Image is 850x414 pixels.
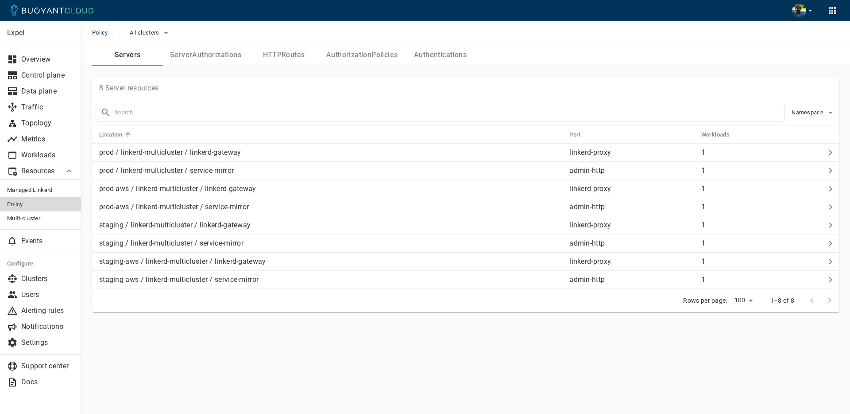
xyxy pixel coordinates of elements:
input: Search [115,106,784,119]
p: 1–8 of 8 [770,296,794,305]
p: 1 [701,184,822,193]
div: 100 [731,294,756,307]
h5: Workloads [701,131,730,138]
p: 8 Server resources [99,84,158,93]
p: Users [21,290,74,299]
button: ServerAuthorizations [163,44,248,66]
p: admin-http [569,275,694,284]
p: Alerting rules [21,306,74,315]
p: linkerd-proxy [569,257,694,266]
span: Policy [7,201,74,208]
p: staging / linkerd-multicluster / service-mirror [99,239,562,248]
p: Traffic [21,103,74,112]
p: Expel [7,28,74,37]
h5: Configure [7,260,74,267]
p: Settings [21,338,74,347]
p: Control plane [21,71,74,80]
p: linkerd-proxy [569,184,694,193]
img: Bjorn Stange [792,4,806,18]
p: Workloads [21,151,74,160]
p: Overview [21,55,74,64]
button: Authentications [405,44,475,66]
p: admin-http [569,203,694,211]
p: 1 [701,148,822,157]
p: 1 [701,257,822,266]
p: Notifications [21,322,74,331]
h5: Location [99,131,122,138]
p: 1 [701,203,822,211]
button: Namespace [792,106,836,119]
p: linkerd-proxy [569,148,694,157]
p: Metrics [21,135,74,144]
p: prod-aws / linkerd-multicluster / linkerd-gateway [99,184,562,193]
span: All clusters [130,29,161,36]
span: Port [569,131,592,139]
p: Resources [21,167,57,176]
button: AuthorizationPolicies [319,44,405,66]
p: prod / linkerd-multicluster / linkerd-gateway [99,148,562,157]
span: Workloads [701,131,742,139]
p: prod-aws / linkerd-multicluster / service-mirror [99,203,562,211]
p: Rows per page: [683,296,727,305]
p: 1 [701,166,822,175]
p: Docs [21,378,74,387]
span: Managed Linkerd [7,187,74,194]
p: 1 [701,221,822,230]
p: Data plane [21,87,74,96]
p: Events [21,237,74,246]
button: All clusters [130,26,172,39]
p: 1 [701,275,822,284]
p: linkerd-proxy [569,221,694,230]
span: Policy [92,21,119,44]
button: HTTPRoutes [248,44,319,66]
h5: Port [569,131,581,138]
p: prod / linkerd-multicluster / service-mirror [99,166,562,175]
span: Location [99,131,134,139]
p: 1 [701,239,822,248]
button: Servers [92,44,163,66]
p: staging-aws / linkerd-multicluster / linkerd-gateway [99,257,562,266]
span: Multi-cluster [7,215,74,222]
p: Clusters [21,274,74,283]
p: admin-http [569,166,694,175]
p: Support center [21,362,74,371]
p: Topology [21,119,74,128]
span: Namespace [792,109,825,116]
p: admin-http [569,239,694,248]
p: staging-aws / linkerd-multicluster / service-mirror [99,275,562,284]
p: staging / linkerd-multicluster / linkerd-gateway [99,221,562,230]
